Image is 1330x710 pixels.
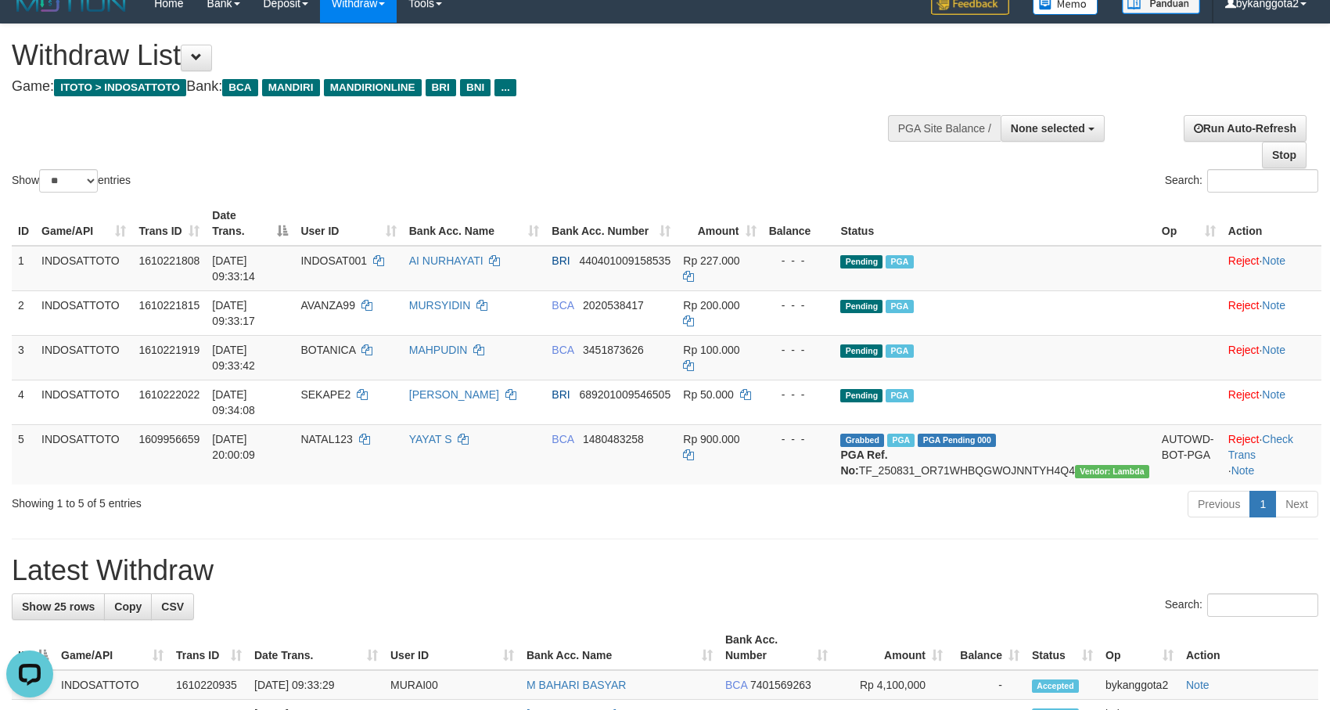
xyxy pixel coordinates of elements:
th: Balance [763,201,835,246]
div: - - - [769,253,829,269]
span: Copy 3451873626 to clipboard [583,344,644,356]
a: Note [1262,299,1285,312]
span: Marked by bykanggota1 [887,434,915,447]
span: BCA [552,433,573,445]
span: Copy 7401569263 to clipboard [750,679,811,691]
a: Note [1231,464,1255,477]
span: MANDIRI [262,79,320,96]
span: [DATE] 09:33:14 [212,254,255,283]
a: MAHPUDIN [409,344,468,356]
a: Note [1262,388,1285,401]
b: PGA Ref. No: [840,449,887,477]
td: INDOSATTOTO [35,335,132,380]
td: · · [1222,424,1321,485]
th: Op: activate to sort column ascending [1099,625,1180,670]
td: [DATE] 09:33:29 [248,670,384,700]
a: 1 [1249,491,1276,517]
th: User ID: activate to sort column ascending [294,201,402,246]
th: ID [12,201,35,246]
span: Copy 440401009158535 to clipboard [579,254,670,267]
span: Copy 1480483258 to clipboard [583,433,644,445]
span: Pending [840,255,882,269]
span: Pending [840,300,882,313]
input: Search: [1207,169,1318,193]
span: [DATE] 09:33:17 [212,299,255,327]
th: Bank Acc. Number: activate to sort column ascending [545,201,677,246]
td: 1 [12,246,35,291]
td: · [1222,246,1321,291]
a: Next [1275,491,1318,517]
a: Reject [1228,254,1260,267]
span: CSV [161,600,184,613]
span: 1610221815 [138,299,199,312]
h1: Withdraw List [12,40,871,71]
span: BCA [222,79,257,96]
a: Note [1262,344,1285,356]
td: 3 [12,335,35,380]
span: Vendor URL: https://order7.1velocity.biz [1075,465,1149,478]
div: - - - [769,387,829,402]
th: Amount: activate to sort column ascending [677,201,762,246]
input: Search: [1207,593,1318,617]
span: SEKAPE2 [300,388,350,401]
th: Date Trans.: activate to sort column descending [206,201,294,246]
div: - - - [769,342,829,358]
a: Reject [1228,433,1260,445]
th: Balance: activate to sort column ascending [949,625,1026,670]
span: NATAL123 [300,433,352,445]
a: MURSYIDIN [409,299,471,312]
span: BOTANICA [300,344,355,356]
a: M BAHARI BASYAR [527,679,626,691]
span: [DATE] 09:33:42 [212,344,255,372]
td: INDOSATTOTO [35,380,132,424]
a: Copy [104,593,152,620]
td: INDOSATTOTO [55,670,170,700]
span: 1610222022 [138,388,199,401]
span: 1609956659 [138,433,199,445]
span: Rp 100.000 [683,344,739,356]
td: · [1222,335,1321,380]
a: AI NURHAYATI [409,254,483,267]
label: Search: [1165,169,1318,193]
td: · [1222,290,1321,335]
span: Pending [840,389,882,402]
a: CSV [151,593,194,620]
th: Status [834,201,1155,246]
th: Bank Acc. Name: activate to sort column ascending [520,625,719,670]
a: Reject [1228,388,1260,401]
th: Amount: activate to sort column ascending [834,625,949,670]
span: [DATE] 09:34:08 [212,388,255,416]
th: Game/API: activate to sort column ascending [55,625,170,670]
th: Bank Acc. Number: activate to sort column ascending [719,625,834,670]
span: BRI [552,388,570,401]
div: PGA Site Balance / [888,115,1001,142]
span: None selected [1011,122,1085,135]
td: bykanggota2 [1099,670,1180,700]
th: Date Trans.: activate to sort column ascending [248,625,384,670]
span: BCA [725,679,747,691]
span: Rp 227.000 [683,254,739,267]
td: 4 [12,380,35,424]
th: Status: activate to sort column ascending [1026,625,1099,670]
span: MANDIRIONLINE [324,79,422,96]
span: Copy 2020538417 to clipboard [583,299,644,312]
span: AVANZA99 [300,299,355,312]
label: Show entries [12,169,131,193]
a: YAYAT S [409,433,452,445]
h1: Latest Withdraw [12,555,1318,586]
th: Action [1180,625,1318,670]
label: Search: [1165,593,1318,617]
span: Rp 50.000 [683,388,734,401]
span: 1610221808 [138,254,199,267]
a: [PERSON_NAME] [409,388,499,401]
th: Op: activate to sort column ascending [1156,201,1222,246]
th: User ID: activate to sort column ascending [384,625,520,670]
button: None selected [1001,115,1105,142]
span: ... [494,79,516,96]
div: - - - [769,431,829,447]
span: BNI [460,79,491,96]
a: Note [1262,254,1285,267]
td: MURAI00 [384,670,520,700]
span: Rp 900.000 [683,433,739,445]
span: Copy [114,600,142,613]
